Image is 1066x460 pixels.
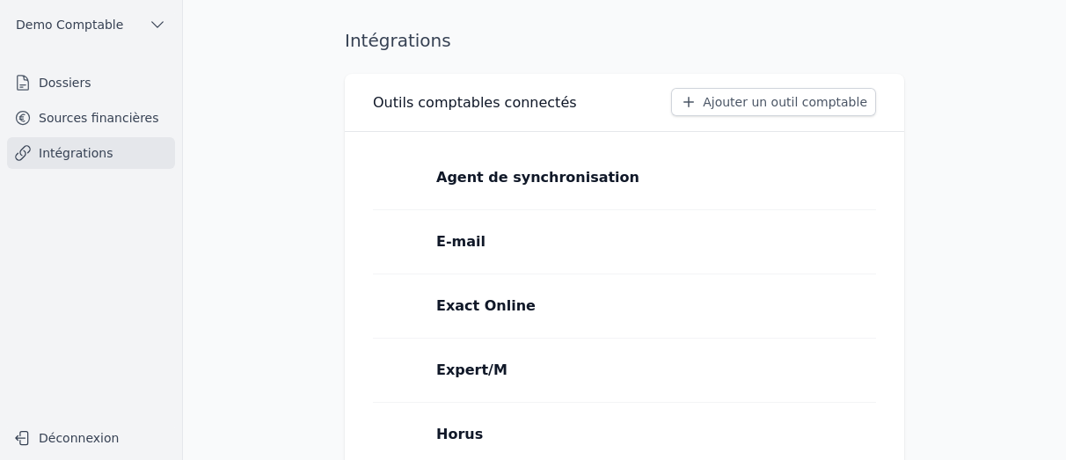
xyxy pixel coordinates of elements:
button: Déconnexion [7,424,175,452]
a: Agent de synchronisation [373,146,876,209]
p: Horus [436,424,483,445]
h1: Intégrations [345,28,451,53]
p: Agent de synchronisation [436,167,639,188]
a: Expert/M [373,339,876,402]
button: Demo Comptable [7,11,175,39]
a: Dossiers [7,67,175,99]
a: E-mail [373,210,876,274]
span: Demo Comptable [16,16,123,33]
p: E-mail [436,231,486,252]
a: Exact Online [373,274,876,338]
h3: Outils comptables connectés [373,92,577,113]
p: Expert/M [436,360,507,381]
p: Exact Online [436,296,536,317]
button: Ajouter un outil comptable [671,88,876,116]
a: Sources financières [7,102,175,134]
a: Intégrations [7,137,175,169]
